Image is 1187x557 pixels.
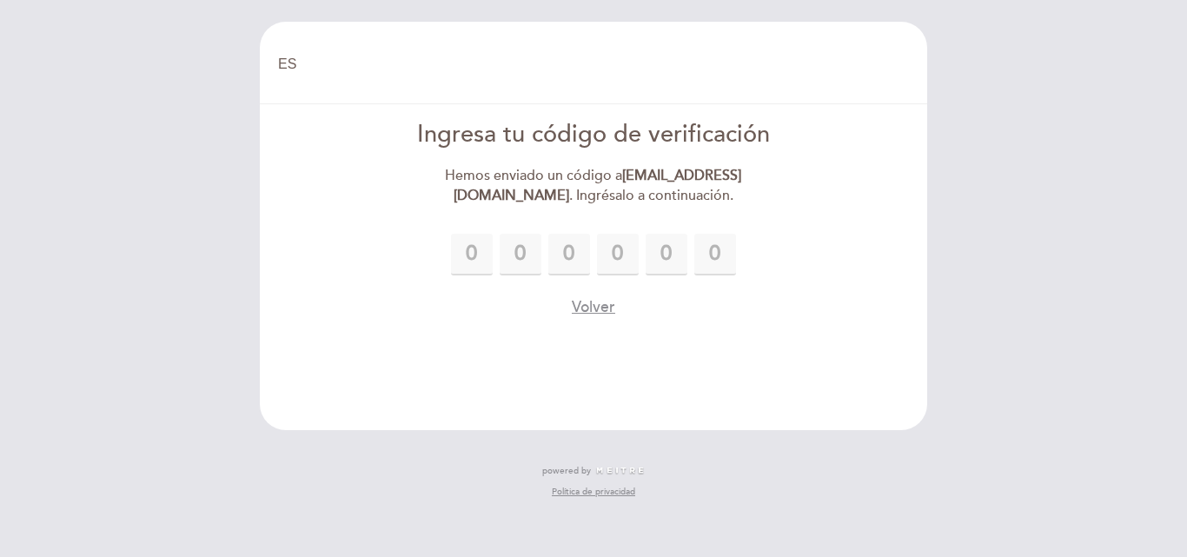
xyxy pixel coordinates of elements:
button: Volver [572,296,615,318]
input: 0 [597,234,639,275]
strong: [EMAIL_ADDRESS][DOMAIN_NAME] [454,167,742,204]
input: 0 [646,234,687,275]
img: MEITRE [595,467,645,475]
input: 0 [694,234,736,275]
input: 0 [451,234,493,275]
div: Ingresa tu código de verificación [395,118,793,152]
a: powered by [542,465,645,477]
a: Política de privacidad [552,486,635,498]
div: Hemos enviado un código a . Ingrésalo a continuación. [395,166,793,206]
input: 0 [548,234,590,275]
input: 0 [500,234,541,275]
span: powered by [542,465,591,477]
